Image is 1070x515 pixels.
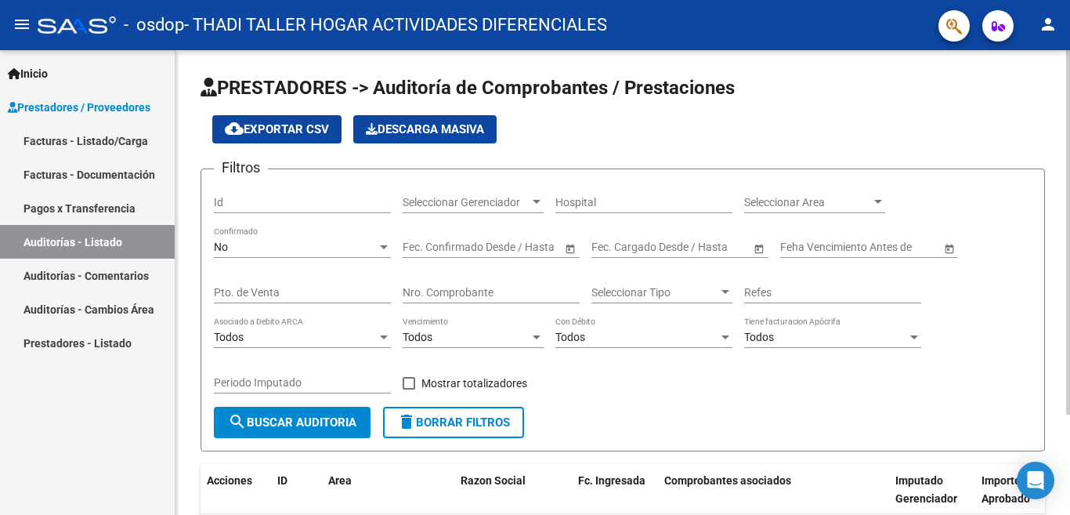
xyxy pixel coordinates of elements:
span: Todos [744,331,774,343]
div: Open Intercom Messenger [1017,462,1054,499]
span: - osdop [124,8,184,42]
span: Seleccionar Gerenciador [403,196,530,209]
input: Fecha fin [473,241,550,254]
span: Fc. Ingresada [578,474,645,487]
span: Comprobantes asociados [664,474,791,487]
span: Todos [214,331,244,343]
mat-icon: menu [13,15,31,34]
span: Seleccionar Area [744,196,871,209]
span: No [214,241,228,253]
span: Buscar Auditoria [228,415,356,430]
app-download-masive: Descarga masiva de comprobantes (adjuntos) [353,115,497,143]
span: Todos [403,331,432,343]
button: Open calendar [562,240,578,256]
mat-icon: delete [397,412,416,431]
span: Acciones [207,474,252,487]
span: Prestadores / Proveedores [8,99,150,116]
mat-icon: cloud_download [225,119,244,138]
span: ID [277,474,287,487]
button: Buscar Auditoria [214,407,371,438]
button: Exportar CSV [212,115,342,143]
button: Open calendar [750,240,767,256]
input: Fecha inicio [591,241,649,254]
span: Borrar Filtros [397,415,510,430]
input: Fecha fin [662,241,739,254]
span: Area [328,474,352,487]
span: Seleccionar Tipo [591,286,718,299]
span: Imputado Gerenciador [895,474,957,505]
h3: Filtros [214,157,268,179]
button: Descarga Masiva [353,115,497,143]
span: Importe Aprobado [981,474,1030,505]
span: Descarga Masiva [366,122,484,136]
input: Fecha inicio [403,241,460,254]
mat-icon: person [1039,15,1057,34]
span: PRESTADORES -> Auditoría de Comprobantes / Prestaciones [201,77,735,99]
button: Open calendar [941,240,957,256]
span: Todos [555,331,585,343]
span: Inicio [8,65,48,82]
span: Mostrar totalizadores [421,374,527,393]
span: Exportar CSV [225,122,329,136]
span: - THADI TALLER HOGAR ACTIVIDADES DIFERENCIALES [184,8,607,42]
mat-icon: search [228,412,247,431]
button: Borrar Filtros [383,407,524,438]
span: Razon Social [461,474,526,487]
